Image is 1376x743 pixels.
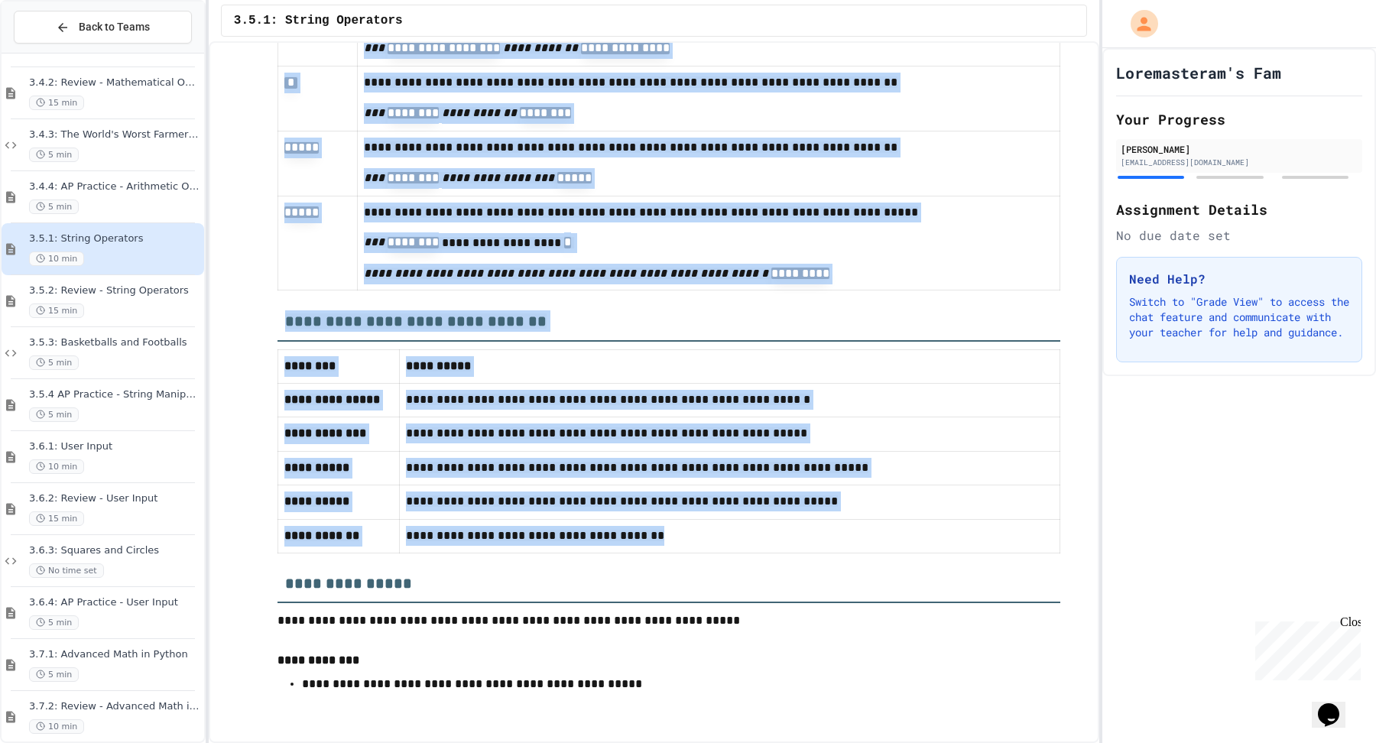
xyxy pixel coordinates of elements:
[1129,294,1349,340] p: Switch to "Grade View" to access the chat feature and communicate with your teacher for help and ...
[29,407,79,422] span: 5 min
[1249,615,1361,680] iframe: chat widget
[1116,109,1362,130] h2: Your Progress
[29,388,201,401] span: 3.5.4 AP Practice - String Manipulation
[79,19,150,35] span: Back to Teams
[1121,142,1358,156] div: [PERSON_NAME]
[29,615,79,630] span: 5 min
[29,492,201,505] span: 3.6.2: Review - User Input
[29,440,201,453] span: 3.6.1: User Input
[29,700,201,713] span: 3.7.2: Review - Advanced Math in Python
[29,667,79,682] span: 5 min
[1116,226,1362,245] div: No due date set
[29,563,104,578] span: No time set
[29,596,201,609] span: 3.6.4: AP Practice - User Input
[29,232,201,245] span: 3.5.1: String Operators
[1115,6,1162,41] div: My Account
[1312,682,1361,728] iframe: chat widget
[6,6,105,97] div: Chat with us now!Close
[1116,199,1362,220] h2: Assignment Details
[29,76,201,89] span: 3.4.2: Review - Mathematical Operators
[29,544,201,557] span: 3.6.3: Squares and Circles
[29,200,79,214] span: 5 min
[29,251,84,266] span: 10 min
[1116,62,1281,83] h1: Loremasteram's Fam
[29,648,201,661] span: 3.7.1: Advanced Math in Python
[29,96,84,110] span: 15 min
[29,336,201,349] span: 3.5.3: Basketballs and Footballs
[29,180,201,193] span: 3.4.4: AP Practice - Arithmetic Operators
[14,11,192,44] button: Back to Teams
[29,284,201,297] span: 3.5.2: Review - String Operators
[29,719,84,734] span: 10 min
[29,511,84,526] span: 15 min
[1121,157,1358,168] div: [EMAIL_ADDRESS][DOMAIN_NAME]
[1129,270,1349,288] h3: Need Help?
[29,459,84,474] span: 10 min
[29,148,79,162] span: 5 min
[234,11,403,30] span: 3.5.1: String Operators
[29,303,84,318] span: 15 min
[29,355,79,370] span: 5 min
[29,128,201,141] span: 3.4.3: The World's Worst Farmers Market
